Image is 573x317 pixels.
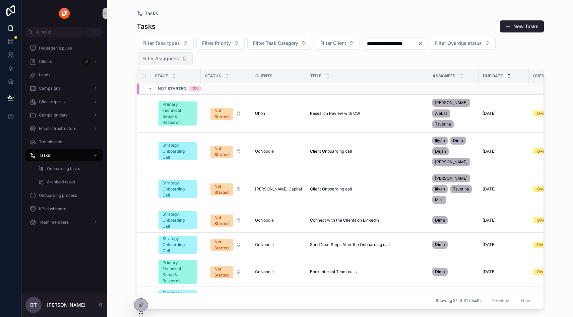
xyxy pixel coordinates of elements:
[432,135,474,167] a: IliyanDimaDejan[PERSON_NAME]
[315,37,360,50] button: Select Button
[483,242,496,247] span: [DATE]
[320,40,346,47] span: Filter Client
[137,37,194,50] button: Select Button
[214,183,229,195] div: Not Started
[310,218,424,223] a: Connect with the Clients on LinkedIn
[483,218,496,223] span: [DATE]
[453,186,469,192] span: Tsvetina
[255,111,265,116] span: Uhoh
[214,239,229,251] div: Not Started
[25,96,103,108] a: Client reports
[36,29,84,35] span: Jump to...
[253,40,298,47] span: Filter Task Category
[435,40,482,47] span: Filter Overdue status
[435,186,445,192] span: Iliyan
[25,203,103,215] a: KPI dashboard
[205,263,247,281] button: Select Button
[310,186,352,192] span: Client Onboarding call
[39,139,64,145] span: Troubleshoot
[25,109,103,121] a: Campaign data
[483,186,496,192] span: [DATE]
[205,290,247,308] button: Select Button
[537,148,553,154] div: Overdue
[435,242,445,247] span: Dima
[435,159,467,165] span: [PERSON_NAME]
[205,104,247,123] a: Select Button
[39,126,76,131] span: Email Infrastructure
[255,186,302,192] span: [PERSON_NAME] Capital
[255,242,302,247] a: GoNoodle
[255,73,272,79] span: Clients
[39,59,52,64] span: Clients
[59,8,70,19] img: App logo
[247,37,312,50] button: Select Button
[25,27,103,37] button: Jump to...K
[39,153,50,158] span: Tasks
[47,302,85,308] p: [PERSON_NAME]
[25,216,103,228] a: Team members
[205,235,247,254] a: Select Button
[483,111,496,116] span: [DATE]
[255,149,302,154] a: GoNoodle
[310,111,360,116] span: Research Review with CW
[39,99,65,104] span: Client reports
[158,211,197,229] a: Strategy, Onboarding Call
[435,149,446,154] span: Dejan
[205,104,247,123] button: Select Button
[310,269,357,274] span: Book internal Team calls
[155,73,168,79] span: Stage
[435,197,444,203] span: Mira
[483,269,496,274] span: [DATE]
[205,142,247,161] a: Select Button
[137,52,193,65] button: Select Button
[39,72,50,78] span: Leads
[537,186,553,192] div: Overdue
[193,86,198,91] div: 25
[435,176,467,181] span: [PERSON_NAME]
[205,180,247,198] button: Select Button
[483,218,525,223] a: [DATE]
[310,242,390,247] span: Send Next Steps After the Onboarding call
[435,111,448,116] span: Aleksa
[310,73,321,79] span: Title
[137,22,155,31] h1: Tasks
[145,10,158,17] span: Tasks
[39,220,69,225] span: Team members
[483,73,503,79] span: Due date
[435,100,467,105] span: [PERSON_NAME]
[163,260,193,284] div: Primary Technical Setup & Research
[158,101,197,126] a: Primary Technical Setup & Research
[310,149,424,154] a: Client Onboarding call
[25,56,103,68] a: Clients51
[255,218,274,223] span: GoNoodle
[483,111,525,116] a: [DATE]
[537,269,553,275] div: Overdue
[310,149,352,154] span: Client Onboarding call
[500,20,544,32] button: New Tasks
[34,176,103,188] a: Archived tasks
[30,301,37,309] span: BT
[214,266,229,278] div: Not Started
[158,260,197,284] a: Primary Technical Setup & Research
[255,218,302,223] a: GoNoodle
[163,290,193,308] div: Strategy, Onboarding Call
[432,239,474,250] a: Dima
[255,242,274,247] span: GoNoodle
[205,73,221,79] span: Status
[435,122,451,127] span: Tsvetina
[34,163,103,175] a: Onboarding tasks
[25,149,103,161] a: Tasks
[82,58,90,66] div: 51
[537,217,553,223] div: Overdue
[483,149,525,154] a: [DATE]
[163,180,193,198] div: Strategy, Onboarding Call
[214,146,229,158] div: Not Started
[158,180,197,198] a: Strategy, Onboarding Call
[255,269,302,274] a: GoNoodle
[432,173,474,205] a: [PERSON_NAME]IliyanTsvetinaMira
[433,73,455,79] span: Assignees
[39,112,68,118] span: Campaign data
[310,111,424,116] a: Research Review with CW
